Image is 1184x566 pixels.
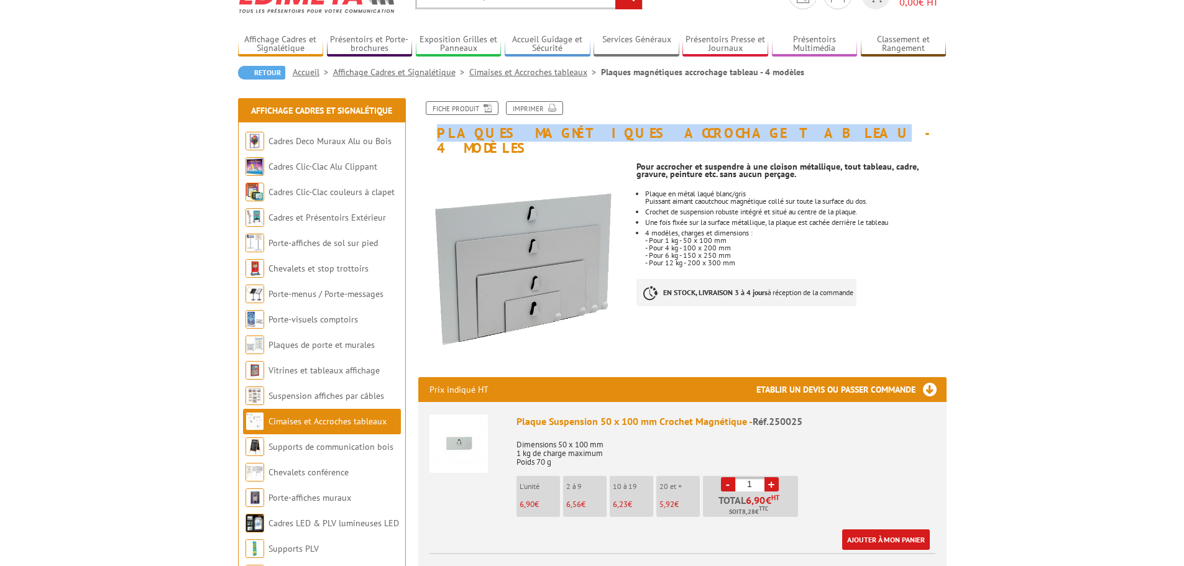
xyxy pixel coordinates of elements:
[246,285,264,303] img: Porte-menus / Porte-messages
[416,34,502,55] a: Exposition Grilles et Panneaux
[246,157,264,176] img: Cadres Clic-Clac Alu Clippant
[520,482,560,491] p: L'unité
[613,499,628,509] span: 6,23
[268,161,377,172] a: Cadres Clic-Clac Alu Clippant
[729,507,768,517] span: Soit €
[268,467,349,478] a: Chevalets conférence
[268,365,380,376] a: Vitrines et tableaux affichage
[566,482,607,491] p: 2 à 9
[268,263,369,274] a: Chevalets et stop trottoirs
[246,412,264,431] img: Cimaises et Accroches tableaux
[268,441,393,452] a: Supports de communication bois
[516,432,935,467] p: Dimensions 50 x 100 mm 1 kg de charge maximum Poids 70 g
[645,252,946,259] div: - Pour 6 kg - 150 x 250 mm
[409,101,956,155] h1: Plaques magnétiques accrochage tableau - 4 modèles
[246,488,264,507] img: Porte-affiches muraux
[268,135,392,147] a: Cadres Deco Muraux Alu ou Bois
[246,234,264,252] img: Porte-affiches de sol sur pied
[246,310,264,329] img: Porte-visuels comptoirs
[246,514,264,532] img: Cadres LED & PLV lumineuses LED
[268,416,387,427] a: Cimaises et Accroches tableaux
[506,101,563,115] a: Imprimer
[520,499,535,509] span: 6,90
[753,415,802,427] span: Réf.250025
[645,190,946,198] p: Plaque en métal laqué blanc/gris
[268,212,386,223] a: Cadres et Présentoirs Extérieur
[268,314,358,325] a: Porte-visuels comptoirs
[268,543,319,554] a: Supports PLV
[706,495,798,517] p: Total
[268,288,383,299] a: Porte-menus / Porte-messages
[766,495,771,505] span: €
[772,34,858,55] a: Présentoirs Multimédia
[645,259,946,267] div: - Pour 12 kg - 200 x 300 mm
[516,414,935,429] div: Plaque Suspension 50 x 100 mm Crochet Magnétique -
[759,505,768,512] sup: TTC
[636,279,856,306] p: à réception de la commande
[429,377,489,402] p: Prix indiqué HT
[246,259,264,278] img: Chevalets et stop trottoirs
[418,162,628,371] img: 250025_250026_250027_250028_plaque_magnetique_3.jpg
[721,477,735,491] a: -
[645,244,946,252] div: - Pour 4 kg - 100 x 200 mm
[246,208,264,227] img: Cadres et Présentoirs Extérieur
[756,377,947,402] h3: Etablir un devis ou passer commande
[238,66,285,80] a: Retour
[645,198,946,205] p: Puissant aimant caoutchouc magnétique collé sur toute la surface du dos.
[520,500,560,509] p: €
[268,390,384,401] a: Suspension affiches par câbles
[327,34,413,55] a: Présentoirs et Porte-brochures
[268,186,395,198] a: Cadres Clic-Clac couleurs à clapet
[682,34,768,55] a: Présentoirs Presse et Journaux
[505,34,590,55] a: Accueil Guidage et Sécurité
[659,499,674,509] span: 5,92
[645,208,946,216] li: Crochet de suspension robuste intégré et situé au centre de la plaque.
[426,101,498,115] a: Fiche produit
[268,339,375,350] a: Plaques de porte et murales
[246,463,264,482] img: Chevalets conférence
[861,34,947,55] a: Classement et Rangement
[246,539,264,558] img: Supports PLV
[645,219,946,226] li: Une fois fixée sur la surface métallique, la plaque est cachée derrière le tableau
[566,499,581,509] span: 6,56
[645,229,946,237] div: 4 modèles, charges et dimensions :
[246,437,264,456] img: Supports de communication bois
[663,288,768,297] strong: EN STOCK, LIVRAISON 3 à 4 jours
[771,493,779,502] sup: HT
[246,386,264,405] img: Suspension affiches par câbles
[246,361,264,380] img: Vitrines et tableaux affichage
[742,507,755,517] span: 8,28
[268,237,378,249] a: Porte-affiches de sol sur pied
[613,482,653,491] p: 10 à 19
[293,66,333,78] a: Accueil
[246,183,264,201] img: Cadres Clic-Clac couleurs à clapet
[659,500,700,509] p: €
[746,495,766,505] span: 6,90
[251,105,392,116] a: Affichage Cadres et Signalétique
[246,335,264,354] img: Plaques de porte et murales
[659,482,700,491] p: 20 et +
[429,414,488,473] img: Plaque Suspension 50 x 100 mm Crochet Magnétique
[238,34,324,55] a: Affichage Cadres et Signalétique
[333,66,469,78] a: Affichage Cadres et Signalétique
[268,492,351,503] a: Porte-affiches muraux
[594,34,679,55] a: Services Généraux
[246,132,264,150] img: Cadres Deco Muraux Alu ou Bois
[601,66,804,78] li: Plaques magnétiques accrochage tableau - 4 modèles
[636,161,919,180] strong: Pour accrocher et suspendre à une cloison métallique, tout tableau, cadre, gravure, peinture etc....
[842,529,930,550] a: Ajouter à mon panier
[469,66,601,78] a: Cimaises et Accroches tableaux
[613,500,653,509] p: €
[566,500,607,509] p: €
[268,518,399,529] a: Cadres LED & PLV lumineuses LED
[645,237,946,244] div: - Pour 1 kg - 50 x 100 mm
[764,477,779,491] a: +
